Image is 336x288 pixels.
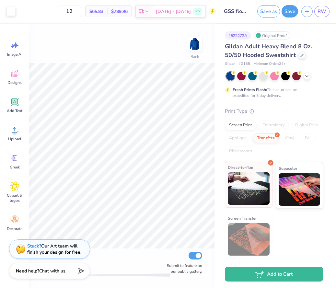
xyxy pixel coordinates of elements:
img: Supacolor [279,173,320,206]
img: Direct-to-film [228,172,270,205]
div: This color can be expedited for 5 day delivery. [233,87,312,98]
input: – – [57,6,82,17]
div: Digital Print [291,121,322,130]
span: Upload [8,136,21,142]
input: Untitled Design [219,5,251,18]
div: # 522272A [225,31,251,40]
span: Designs [7,80,22,85]
div: Embroidery [258,121,289,130]
span: [DATE] - [DATE] [156,8,191,15]
span: RW [318,8,326,15]
div: Applique [225,133,251,143]
span: $65.83 [89,8,103,15]
span: Chat with us. [39,268,66,274]
span: Add Text [7,108,22,113]
img: Screen Transfer [228,223,270,256]
div: Screen Print [225,121,256,130]
span: Greek [10,165,20,170]
button: Save as [257,5,280,17]
span: Supacolor [279,165,297,172]
a: RW [314,6,330,17]
span: Gildan Adult Heavy Blend 8 Oz. 50/50 Hooded Sweatshirt [225,42,312,59]
div: Back [191,54,199,60]
span: Minimum Order: 24 + [253,61,286,67]
span: # G185 [238,61,250,67]
div: Original Proof [254,31,290,40]
span: Direct-to-film [228,164,253,171]
button: Save [282,5,298,17]
div: Foil [301,133,316,143]
div: Rhinestones [225,146,256,156]
div: Transfers [253,133,279,143]
div: Print Type [225,108,323,115]
div: Vinyl [281,133,299,143]
strong: Fresh Prints Flash: [233,87,267,92]
span: Decorate [7,226,22,231]
span: $789.96 [111,8,128,15]
label: Submit to feature on our public gallery. [163,263,202,274]
span: Clipart & logos [4,193,25,203]
span: Gildan [225,61,235,67]
strong: Stuck? [27,243,41,249]
span: Image AI [7,52,22,57]
button: Add to Cart [225,267,323,282]
div: Our Art team will finish your design for free. [27,243,81,255]
img: Back [188,38,201,51]
span: Free [195,9,201,14]
span: Screen Transfer [228,215,257,222]
strong: Need help? [16,268,39,274]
